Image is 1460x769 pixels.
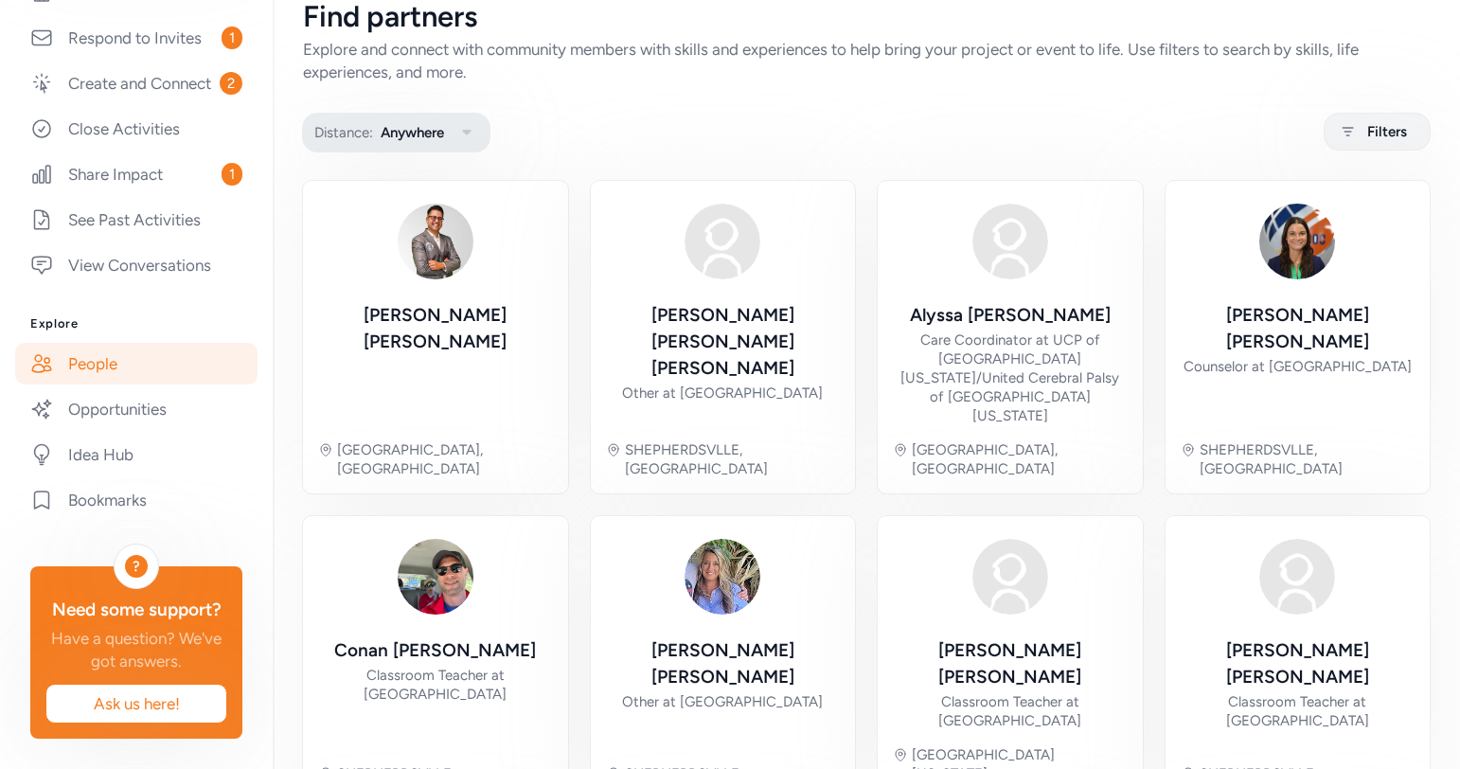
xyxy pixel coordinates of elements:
[302,113,490,152] button: Distance:Anywhere
[62,692,211,715] span: Ask us here!
[125,555,148,578] div: ?
[677,531,768,622] img: Avatar
[318,666,553,704] div: Classroom Teacher at [GEOGRAPHIC_DATA]
[15,153,258,195] a: Share Impact1
[1200,440,1415,478] div: SHEPHERDSVLLE, [GEOGRAPHIC_DATA]
[15,388,258,430] a: Opportunities
[15,17,258,59] a: Respond to Invites1
[45,684,227,724] button: Ask us here!
[15,108,258,150] a: Close Activities
[45,627,227,672] div: Have a question? We've got answers.
[15,63,258,104] a: Create and Connect2
[622,384,823,402] div: Other at [GEOGRAPHIC_DATA]
[1181,692,1415,730] div: Classroom Teacher at [GEOGRAPHIC_DATA]
[606,302,841,382] div: [PERSON_NAME] [PERSON_NAME] [PERSON_NAME]
[334,637,536,664] div: Conan [PERSON_NAME]
[222,163,242,186] span: 1
[30,316,242,331] h3: Explore
[390,531,481,622] img: Avatar
[1181,302,1415,355] div: [PERSON_NAME] [PERSON_NAME]
[303,38,1430,83] div: Explore and connect with community members with skills and experiences to help bring your project...
[912,440,1128,478] div: [GEOGRAPHIC_DATA], [GEOGRAPHIC_DATA]
[893,692,1128,730] div: Classroom Teacher at [GEOGRAPHIC_DATA]
[45,597,227,623] div: Need some support?
[390,196,481,287] img: Avatar
[220,72,242,95] span: 2
[965,196,1056,287] img: Avatar
[15,199,258,241] a: See Past Activities
[314,121,373,144] span: Distance:
[677,196,768,287] img: Avatar
[15,343,258,384] a: People
[222,27,242,49] span: 1
[1367,120,1407,143] span: Filters
[893,331,1128,425] div: Care Coordinator at UCP of [GEOGRAPHIC_DATA][US_STATE]/United Cerebral Palsy of [GEOGRAPHIC_DATA]...
[15,244,258,286] a: View Conversations
[337,440,553,478] div: [GEOGRAPHIC_DATA], [GEOGRAPHIC_DATA]
[606,637,841,690] div: [PERSON_NAME] [PERSON_NAME]
[381,121,444,144] span: Anywhere
[893,637,1128,690] div: [PERSON_NAME] [PERSON_NAME]
[625,440,841,478] div: SHEPHERDSVLLE, [GEOGRAPHIC_DATA]
[1252,196,1343,287] img: Avatar
[1184,357,1412,376] div: Counselor at [GEOGRAPHIC_DATA]
[318,302,553,355] div: [PERSON_NAME] [PERSON_NAME]
[15,434,258,475] a: Idea Hub
[910,302,1111,329] div: Alyssa [PERSON_NAME]
[622,692,823,711] div: Other at [GEOGRAPHIC_DATA]
[15,479,258,521] a: Bookmarks
[1181,637,1415,690] div: [PERSON_NAME] [PERSON_NAME]
[1252,531,1343,622] img: Avatar
[965,531,1056,622] img: Avatar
